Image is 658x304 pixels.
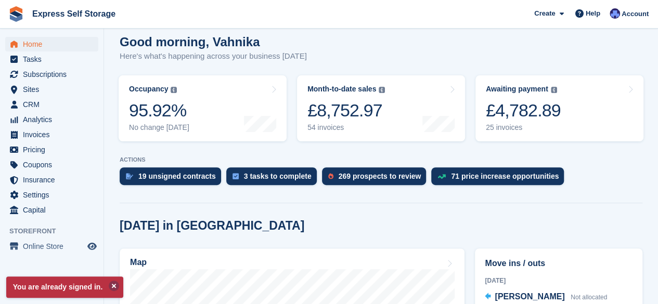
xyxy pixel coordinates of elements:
[437,174,446,179] img: price_increase_opportunities-93ffe204e8149a01c8c9dc8f82e8f89637d9d84a8eef4429ea346261dce0b2c0.svg
[571,294,607,301] span: Not allocated
[28,5,120,22] a: Express Self Storage
[120,167,226,190] a: 19 unsigned contracts
[5,203,98,217] a: menu
[485,276,633,285] div: [DATE]
[23,142,85,157] span: Pricing
[6,276,123,298] p: You are already signed in.
[244,172,312,180] div: 3 tasks to complete
[486,85,548,94] div: Awaiting payment
[379,87,385,93] img: icon-info-grey-7440780725fd019a000dd9b08b2336e03edf1995a4989e88bcd33f0948082b44.svg
[23,173,85,187] span: Insurance
[120,219,304,233] h2: [DATE] in [GEOGRAPHIC_DATA]
[451,172,559,180] div: 71 price increase opportunities
[297,75,465,141] a: Month-to-date sales £8,752.97 54 invoices
[5,82,98,97] a: menu
[5,142,98,157] a: menu
[120,156,642,163] p: ACTIONS
[23,37,85,51] span: Home
[486,100,561,121] div: £4,782.89
[5,127,98,142] a: menu
[551,87,557,93] img: icon-info-grey-7440780725fd019a000dd9b08b2336e03edf1995a4989e88bcd33f0948082b44.svg
[495,292,564,301] span: [PERSON_NAME]
[23,112,85,127] span: Analytics
[622,9,649,19] span: Account
[5,173,98,187] a: menu
[23,239,85,254] span: Online Store
[486,123,561,132] div: 25 invoices
[129,100,189,121] div: 95.92%
[233,173,239,179] img: task-75834270c22a3079a89374b754ae025e5fb1db73e45f91037f5363f120a921f8.svg
[126,173,133,179] img: contract_signature_icon-13c848040528278c33f63329250d36e43548de30e8caae1d1a13099fd9432cc5.svg
[5,52,98,67] a: menu
[328,173,333,179] img: prospect-51fa495bee0391a8d652442698ab0144808aea92771e9ea1ae160a38d050c398.svg
[5,157,98,172] a: menu
[307,100,385,121] div: £8,752.97
[475,75,643,141] a: Awaiting payment £4,782.89 25 invoices
[23,203,85,217] span: Capital
[5,112,98,127] a: menu
[5,239,98,254] a: menu
[129,123,189,132] div: No change [DATE]
[226,167,322,190] a: 3 tasks to complete
[23,82,85,97] span: Sites
[23,127,85,142] span: Invoices
[120,50,307,62] p: Here's what's happening across your business [DATE]
[23,188,85,202] span: Settings
[5,188,98,202] a: menu
[130,258,147,267] h2: Map
[120,35,307,49] h1: Good morning, Vahnika
[9,226,104,236] span: Storefront
[534,8,555,19] span: Create
[322,167,432,190] a: 269 prospects to review
[610,8,620,19] img: Vahnika Batchu
[23,97,85,112] span: CRM
[86,240,98,253] a: Preview store
[23,157,85,172] span: Coupons
[485,257,633,270] h2: Move ins / outs
[23,67,85,82] span: Subscriptions
[5,97,98,112] a: menu
[138,172,216,180] div: 19 unsigned contracts
[5,37,98,51] a: menu
[119,75,287,141] a: Occupancy 95.92% No change [DATE]
[339,172,421,180] div: 269 prospects to review
[171,87,177,93] img: icon-info-grey-7440780725fd019a000dd9b08b2336e03edf1995a4989e88bcd33f0948082b44.svg
[129,85,168,94] div: Occupancy
[8,6,24,22] img: stora-icon-8386f47178a22dfd0bd8f6a31ec36ba5ce8667c1dd55bd0f319d3a0aa187defe.svg
[586,8,600,19] span: Help
[307,123,385,132] div: 54 invoices
[5,67,98,82] a: menu
[431,167,569,190] a: 71 price increase opportunities
[23,52,85,67] span: Tasks
[485,290,607,304] a: [PERSON_NAME] Not allocated
[307,85,376,94] div: Month-to-date sales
